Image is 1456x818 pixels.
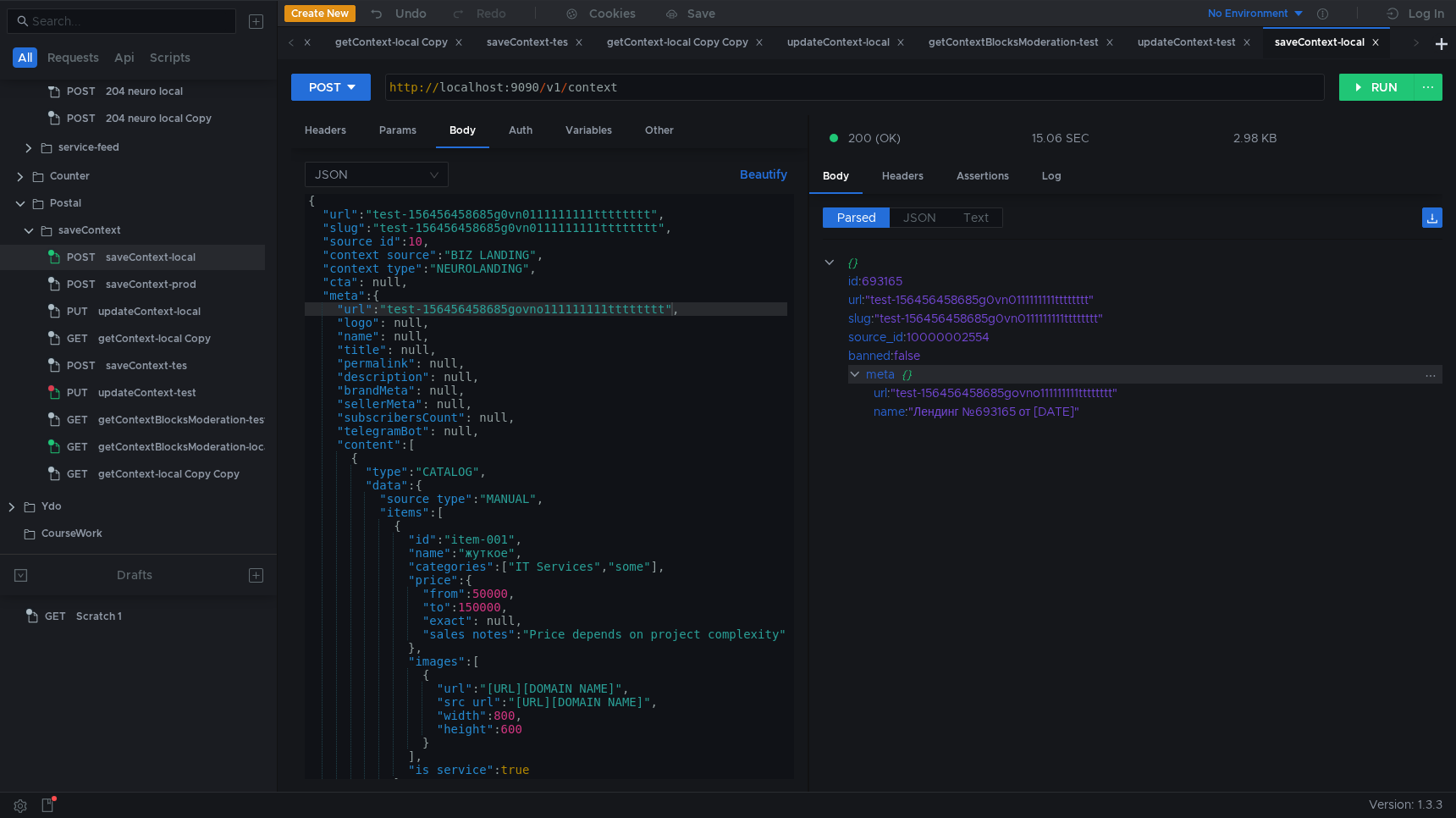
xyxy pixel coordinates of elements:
[67,434,88,460] span: GET
[1369,793,1442,817] span: Version: 1.3.3
[848,346,1442,365] div: :
[145,47,196,68] button: Scripts
[902,365,1420,384] div: {}
[866,365,895,384] div: meta
[908,402,1420,421] div: "Лендинг №693165 от [DATE]"
[1029,161,1075,192] div: Log
[67,272,96,297] span: POST
[41,521,102,546] div: CourseWork
[67,407,88,433] span: GET
[436,115,489,148] div: Body
[589,3,636,24] div: Cookies
[865,290,1419,309] div: "test-156456458685g0vn0111111111tttttttt"
[847,253,1419,272] div: {}
[58,135,119,160] div: service-feed
[109,47,140,68] button: Api
[809,161,863,194] div: Body
[76,604,122,629] div: Scratch 1
[848,272,858,290] div: id
[963,210,989,225] span: Text
[45,604,66,629] span: GET
[98,380,196,406] div: updateContext-test
[907,328,1420,346] div: 10000002554
[67,326,88,351] span: GET
[891,384,1419,402] div: "test-156456458685govno111111111tttttttt"
[67,462,88,487] span: GET
[291,74,371,101] button: POST
[894,346,1420,365] div: false
[98,299,201,324] div: updateContext-local
[848,309,1442,328] div: :
[848,272,1442,290] div: :
[874,402,905,421] div: name
[98,462,240,487] div: getContext-local Copy Copy
[874,309,1420,328] div: "test-156456458685g0vn0111111111tttttttt"
[67,245,96,270] span: POST
[787,34,905,52] div: updateContext-local
[1409,3,1444,24] div: Log In
[874,384,1442,402] div: :
[309,78,341,97] div: POST
[495,115,546,146] div: Auth
[13,47,37,68] button: All
[41,494,62,519] div: Ydo
[733,164,794,185] button: Beautify
[848,309,871,328] div: slug
[903,210,936,225] span: JSON
[98,407,268,433] div: getContextBlocksModeration-test
[848,290,1442,309] div: :
[687,8,715,19] div: Save
[50,191,81,216] div: Postal
[67,380,88,406] span: PUT
[117,565,152,585] div: Drafts
[106,106,212,131] div: 204 neuro local Copy
[1233,130,1277,146] div: 2.98 KB
[42,47,104,68] button: Requests
[1339,74,1415,101] button: RUN
[607,34,764,52] div: getContext-local Copy Copy
[837,210,876,225] span: Parsed
[874,402,1442,421] div: :
[438,1,518,26] button: Redo
[1208,6,1288,22] div: No Environment
[943,161,1023,192] div: Assertions
[98,434,273,460] div: getContextBlocksModeration-local
[284,5,356,22] button: Create New
[1138,34,1251,52] div: updateContext-test
[1032,130,1089,146] div: 15.06 SEC
[106,353,187,379] div: saveContext-tes
[106,245,196,270] div: saveContext-local
[291,115,360,146] div: Headers
[58,218,121,243] div: saveContext
[366,115,430,146] div: Params
[552,115,626,146] div: Variables
[335,34,463,52] div: getContext-local Copy
[929,34,1114,52] div: getContextBlocksModeration-test
[98,326,211,351] div: getContext-local Copy
[848,328,903,346] div: source_id
[631,115,687,146] div: Other
[848,290,862,309] div: url
[874,384,887,402] div: url
[67,79,96,104] span: POST
[477,3,506,24] div: Redo
[32,12,226,30] input: Search...
[356,1,438,26] button: Undo
[67,299,88,324] span: PUT
[395,3,427,24] div: Undo
[848,129,901,147] span: 200 (OK)
[106,79,183,104] div: 204 neuro local
[869,161,937,192] div: Headers
[67,106,96,131] span: POST
[848,328,1442,346] div: :
[487,34,583,52] div: saveContext-tes
[106,272,196,297] div: saveContext-prod
[848,346,891,365] div: banned
[862,272,1419,290] div: 693165
[1275,34,1380,52] div: saveContext-local
[67,353,96,379] span: POST
[50,163,90,189] div: Counter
